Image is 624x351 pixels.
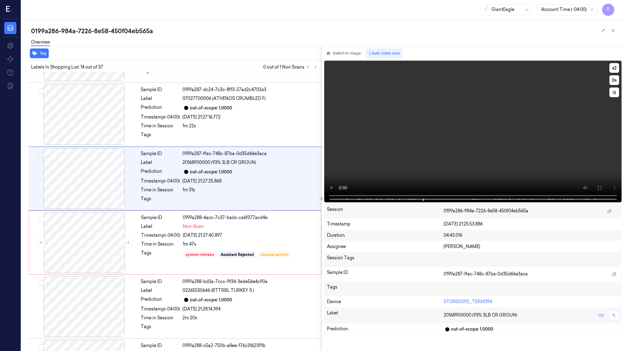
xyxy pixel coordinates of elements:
div: 0199a287-ffac-748c-87ba-0d35d66e3aca [183,151,318,157]
span: 0 out of 1 Non Scans [263,63,319,71]
div: Sample ID [141,214,180,221]
div: Timestamp (-04:00) [141,232,180,239]
div: out-of-scope: 1.0000 [190,169,232,175]
div: Prediction [141,104,180,112]
div: Tags [141,250,180,260]
button: Tag [30,48,49,58]
div: Session [327,206,444,216]
div: 1m 31s [183,187,318,193]
div: Timestamp (-04:00) [141,306,180,312]
div: Prediction [327,326,444,333]
span: 0199a286-984a-7226-8e58-450f04eb565a [444,208,528,214]
div: 1m 22s [183,123,318,129]
button: Select row [38,152,44,158]
div: Duration [327,232,444,239]
div: Device [327,299,444,305]
div: 0199a288-4acc-7c37-badc-ca6f377acd4e [183,214,317,221]
button: 0s [609,75,619,85]
span: Labels In Shopping List: 14 out of 37 [31,64,103,70]
div: 0199a287-dc24-7c3c-8f13-27ad2c4702a3 [183,87,318,93]
span: Non-Scan [183,223,204,230]
div: [DATE] 21:27:25.868 [183,178,318,184]
div: out-of-scope: 1.0000 [190,297,232,303]
button: Select row [38,88,44,94]
div: [DATE] 21:27:40.897 [183,232,317,239]
div: Label [141,159,180,166]
div: Prediction [141,168,180,175]
span: 07027700006 (ATHENOS CRUMBLED F) [183,95,266,102]
div: 0199a288-bd3a-7ccc-9f34-3ede56e4c90a [183,278,318,285]
div: out-of-scope: 1.0000 [451,326,493,332]
button: x2 [609,63,619,73]
div: out-of-scope: 1.0000 [190,105,232,111]
button: Switch to image [324,48,363,58]
div: Time in Session [141,123,180,129]
button: Select row [38,280,44,286]
div: Tags [141,324,180,333]
div: 2m 20s [183,315,318,321]
div: 0199a286-984a-7226-8e58-450f04eb565a [31,27,619,35]
div: 04:43.016 [444,232,619,239]
div: Tags [141,196,180,205]
div: Assignee [327,243,444,250]
div: [DATE] 21:28:14.394 [183,306,318,312]
div: Label [141,223,180,230]
div: 1m 47s [183,241,317,247]
div: Tags [327,284,444,294]
span: 0199a287-ffac-748c-87ba-0d35d66e3aca [444,271,528,277]
div: Time in Session [141,187,180,193]
button: Select row [38,344,44,350]
div: [DATE] 21:25:53.886 [444,221,619,227]
div: Time in Session [141,241,180,247]
div: system-mistake [186,252,214,257]
span: 02265530646 (BTTRBL TURKEY S ) [183,287,254,294]
div: Tags [141,132,180,141]
div: Label [141,95,180,102]
button: R [602,4,614,16]
div: [DATE] 21:27:16.772 [183,114,318,120]
div: Label [141,287,180,294]
button: Auto video sync [366,48,403,58]
div: Time in Session [141,315,180,321]
div: Sample ID [327,269,444,279]
div: Sample ID [141,342,180,349]
div: Label [327,310,444,321]
div: Tags [141,68,180,77]
div: [PERSON_NAME] [444,243,619,250]
div: Sample ID [141,278,180,285]
div: Sample ID [141,151,180,157]
span: 20168900000 (93% 3LB CR GROUN) [444,312,517,318]
div: Unusual activity [261,252,289,257]
div: Timestamp [327,221,444,227]
div: Timestamp (-04:00) [141,114,180,120]
button: Select row [38,216,44,222]
div: Sample ID [141,87,180,93]
div: Session Tags [327,255,444,264]
div: Prediction [141,296,180,303]
div: 0199a288-c5a2-750b-a8ee-176c3162391b [183,342,318,349]
a: Overview [31,39,50,46]
span: 20168900000 (93% 3LB CR GROUN) [183,159,256,166]
div: STORE0093_TERM394 [444,299,619,305]
div: Assistant Rejected [221,252,254,257]
div: Timestamp (-04:00) [141,178,180,184]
